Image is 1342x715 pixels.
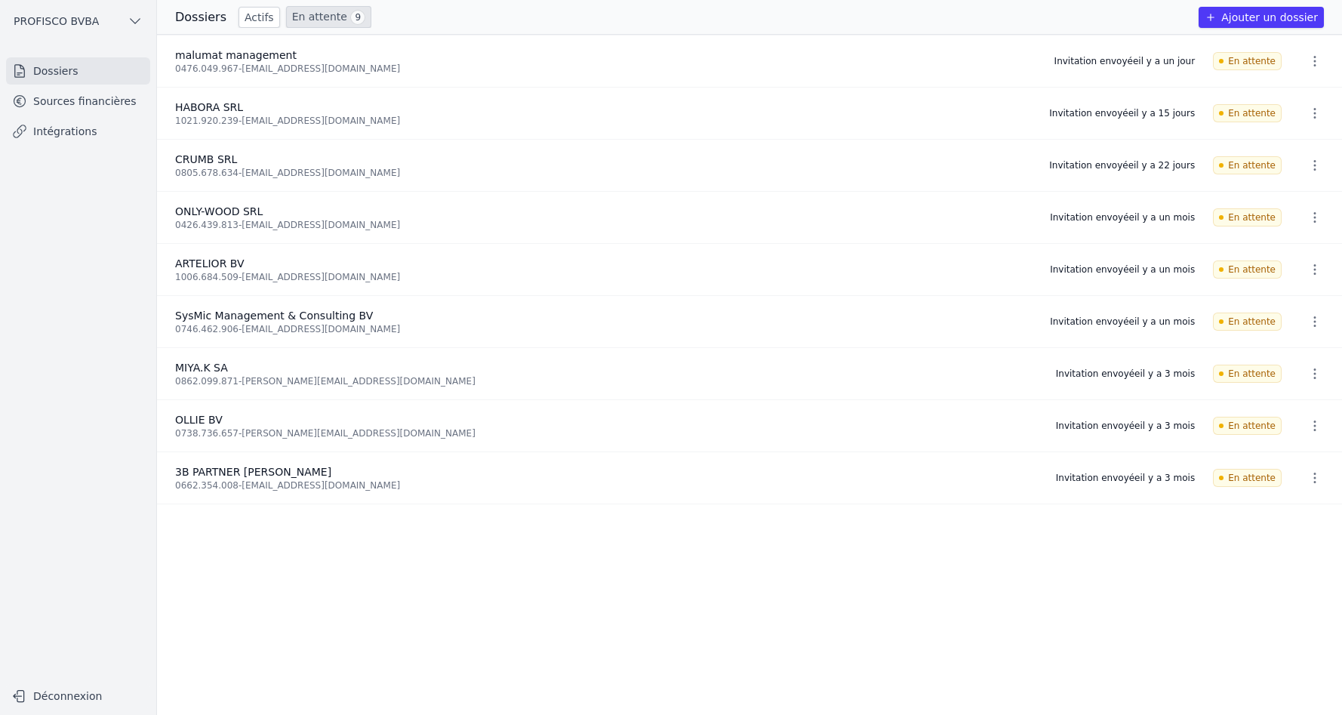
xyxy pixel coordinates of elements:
span: ONLY-WOOD SRL [175,205,263,217]
span: En attente [1213,52,1282,70]
span: En attente [1213,208,1282,227]
div: Invitation envoyée il y a un mois [1050,316,1195,328]
span: En attente [1213,156,1282,174]
div: Invitation envoyée il y a un jour [1054,55,1196,67]
div: 0662.354.008 - [EMAIL_ADDRESS][DOMAIN_NAME] [175,479,1038,492]
div: Invitation envoyée il y a un mois [1050,211,1195,223]
div: 1006.684.509 - [EMAIL_ADDRESS][DOMAIN_NAME] [175,271,1032,283]
div: Invitation envoyée il y a 3 mois [1056,420,1195,432]
a: Actifs [239,7,280,28]
span: En attente [1213,365,1282,383]
div: 0426.439.813 - [EMAIL_ADDRESS][DOMAIN_NAME] [175,219,1032,231]
span: En attente [1213,313,1282,331]
span: SysMic Management & Consulting BV [175,310,373,322]
button: PROFISCO BVBA [6,9,150,33]
span: En attente [1213,260,1282,279]
div: 0805.678.634 - [EMAIL_ADDRESS][DOMAIN_NAME] [175,167,1031,179]
div: 0476.049.967 - [EMAIL_ADDRESS][DOMAIN_NAME] [175,63,1036,75]
span: 9 [350,10,365,25]
span: En attente [1213,417,1282,435]
div: Invitation envoyée il y a 15 jours [1049,107,1195,119]
span: OLLIE BV [175,414,223,426]
div: 1021.920.239 - [EMAIL_ADDRESS][DOMAIN_NAME] [175,115,1031,127]
a: Sources financières [6,88,150,115]
span: CRUMB SRL [175,153,237,165]
div: Invitation envoyée il y a 22 jours [1049,159,1195,171]
a: En attente 9 [286,6,371,28]
span: En attente [1213,469,1282,487]
span: malumat management [175,49,297,61]
button: Ajouter un dossier [1199,7,1324,28]
span: En attente [1213,104,1282,122]
a: Intégrations [6,118,150,145]
span: PROFISCO BVBA [14,14,99,29]
a: Dossiers [6,57,150,85]
div: Invitation envoyée il y a 3 mois [1056,472,1195,484]
h3: Dossiers [175,8,226,26]
div: 0862.099.871 - [PERSON_NAME][EMAIL_ADDRESS][DOMAIN_NAME] [175,375,1038,387]
button: Déconnexion [6,684,150,708]
div: 0738.736.657 - [PERSON_NAME][EMAIL_ADDRESS][DOMAIN_NAME] [175,427,1038,439]
div: Invitation envoyée il y a un mois [1050,264,1195,276]
span: 3B PARTNER [PERSON_NAME] [175,466,331,478]
span: ARTELIOR BV [175,257,245,270]
div: 0746.462.906 - [EMAIL_ADDRESS][DOMAIN_NAME] [175,323,1032,335]
span: MIYA.K SA [175,362,228,374]
div: Invitation envoyée il y a 3 mois [1056,368,1195,380]
span: HABORA SRL [175,101,243,113]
